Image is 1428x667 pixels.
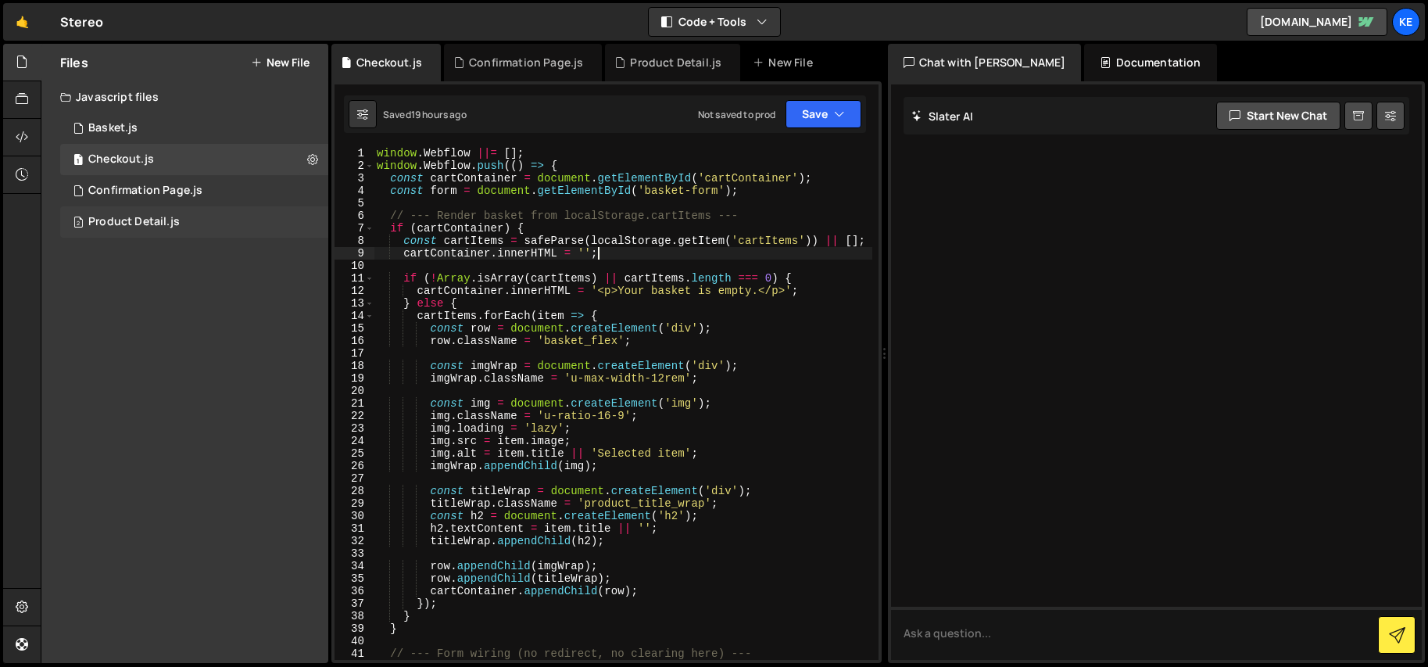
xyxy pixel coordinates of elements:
[335,372,374,385] div: 19
[1392,8,1420,36] a: Ke
[335,210,374,222] div: 6
[335,422,374,435] div: 23
[335,385,374,397] div: 20
[335,297,374,310] div: 13
[251,56,310,69] button: New File
[753,55,818,70] div: New File
[335,247,374,260] div: 9
[335,360,374,372] div: 18
[73,155,83,167] span: 1
[335,560,374,572] div: 34
[41,81,328,113] div: Javascript files
[469,55,583,70] div: Confirmation Page.js
[335,535,374,547] div: 32
[335,285,374,297] div: 12
[335,610,374,622] div: 38
[335,635,374,647] div: 40
[335,235,374,247] div: 8
[335,147,374,160] div: 1
[335,272,374,285] div: 11
[1247,8,1387,36] a: [DOMAIN_NAME]
[786,100,861,128] button: Save
[1216,102,1340,130] button: Start new chat
[88,121,138,135] div: Basket.js
[3,3,41,41] a: 🤙
[88,184,202,198] div: Confirmation Page.js
[335,435,374,447] div: 24
[335,522,374,535] div: 31
[335,410,374,422] div: 22
[335,485,374,497] div: 28
[335,597,374,610] div: 37
[1084,44,1216,81] div: Documentation
[911,109,974,124] h2: Slater AI
[335,310,374,322] div: 14
[335,185,374,197] div: 4
[335,585,374,597] div: 36
[335,222,374,235] div: 7
[60,175,328,206] div: 8215/45082.js
[335,622,374,635] div: 39
[335,347,374,360] div: 17
[649,8,780,36] button: Code + Tools
[60,144,328,175] div: 8215/44731.js
[335,572,374,585] div: 35
[335,322,374,335] div: 15
[335,172,374,185] div: 3
[888,44,1082,81] div: Chat with [PERSON_NAME]
[60,54,88,71] h2: Files
[335,460,374,472] div: 26
[88,152,154,167] div: Checkout.js
[335,510,374,522] div: 30
[411,108,467,121] div: 19 hours ago
[335,447,374,460] div: 25
[335,647,374,660] div: 41
[73,217,83,230] span: 2
[335,497,374,510] div: 29
[335,160,374,172] div: 2
[630,55,721,70] div: Product Detail.js
[335,197,374,210] div: 5
[60,113,328,144] div: 8215/44666.js
[335,472,374,485] div: 27
[383,108,467,121] div: Saved
[335,397,374,410] div: 21
[335,547,374,560] div: 33
[60,13,103,31] div: Stereo
[88,215,180,229] div: Product Detail.js
[60,206,328,238] div: 8215/44673.js
[698,108,776,121] div: Not saved to prod
[335,260,374,272] div: 10
[356,55,422,70] div: Checkout.js
[335,335,374,347] div: 16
